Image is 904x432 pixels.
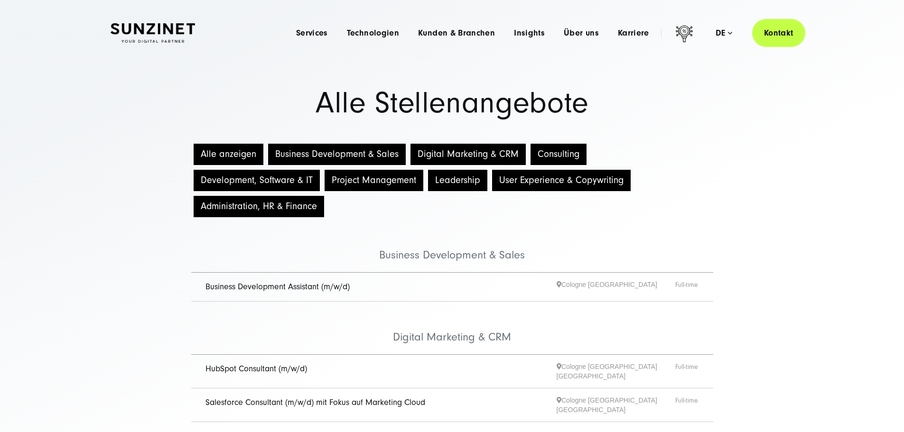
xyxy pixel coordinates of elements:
[205,364,307,374] a: HubSpot Consultant (m/w/d)
[194,144,263,165] button: Alle anzeigen
[564,28,599,38] a: Über uns
[514,28,545,38] a: Insights
[675,280,699,294] span: Full-time
[205,397,425,407] a: Salesforce Consultant (m/w/d) mit Fokus auf Marketing Cloud
[191,220,713,273] li: Business Development & Sales
[675,395,699,414] span: Full-time
[752,19,805,47] a: Kontakt
[675,362,699,381] span: Full-time
[194,170,320,191] button: Development, Software & IT
[268,144,406,165] button: Business Development & Sales
[557,362,675,381] span: Cologne [GEOGRAPHIC_DATA] [GEOGRAPHIC_DATA]
[492,170,631,191] button: User Experience & Copywriting
[618,28,649,38] a: Karriere
[716,28,732,38] div: de
[531,144,587,165] button: Consulting
[325,170,423,191] button: Project Management
[347,28,399,38] a: Technologien
[410,144,526,165] button: Digital Marketing & CRM
[194,196,324,217] button: Administration, HR & Finance
[428,170,487,191] button: Leadership
[191,302,713,355] li: Digital Marketing & CRM
[111,23,195,43] img: SUNZINET Full Service Digital Agentur
[557,395,675,414] span: Cologne [GEOGRAPHIC_DATA] [GEOGRAPHIC_DATA]
[205,282,350,292] a: Business Development Assistant (m/w/d)
[418,28,495,38] a: Kunden & Branchen
[296,28,328,38] a: Services
[111,89,794,118] h1: Alle Stellenangebote
[557,280,675,294] span: Cologne [GEOGRAPHIC_DATA]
